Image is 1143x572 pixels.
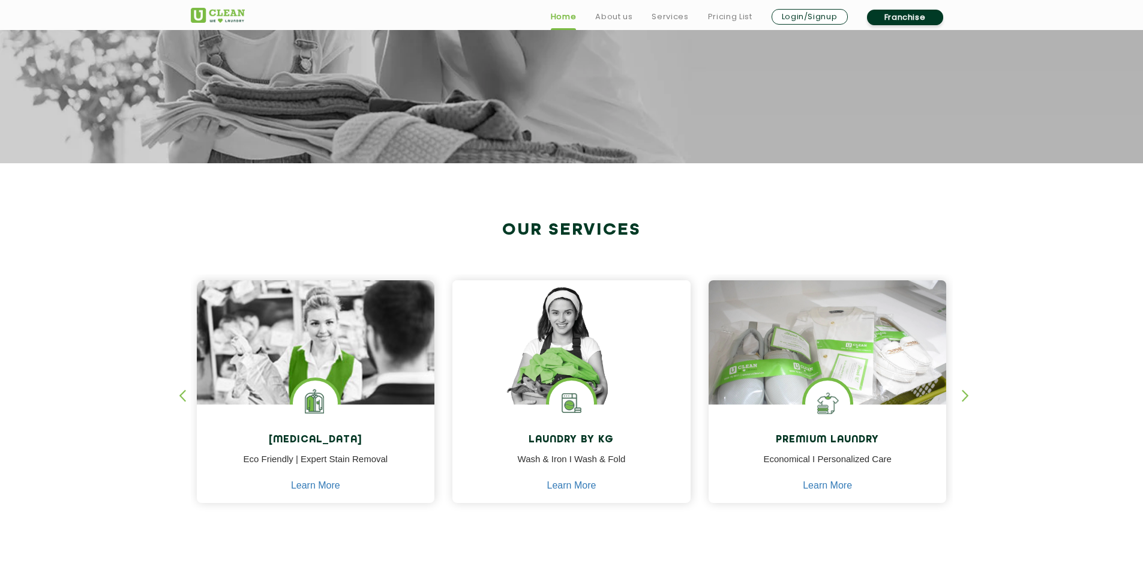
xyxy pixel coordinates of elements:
a: Learn More [803,480,852,491]
a: Learn More [291,480,340,491]
img: laundry washing machine [549,381,594,426]
a: Pricing List [708,10,752,24]
a: Learn More [547,480,596,491]
p: Wash & Iron I Wash & Fold [461,453,682,480]
img: UClean Laundry and Dry Cleaning [191,8,245,23]
a: About us [595,10,632,24]
p: Eco Friendly | Expert Stain Removal [206,453,426,480]
img: Shoes Cleaning [805,381,850,426]
a: Services [652,10,688,24]
p: Economical I Personalized Care [718,453,938,480]
img: laundry done shoes and clothes [709,280,947,439]
img: Laundry Services near me [293,381,338,426]
a: Franchise [867,10,943,25]
h4: [MEDICAL_DATA] [206,435,426,446]
h2: Our Services [191,220,953,240]
a: Home [551,10,577,24]
img: a girl with laundry basket [452,280,691,439]
h4: Premium Laundry [718,435,938,446]
h4: Laundry by Kg [461,435,682,446]
img: Drycleaners near me [197,280,435,472]
a: Login/Signup [772,9,848,25]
